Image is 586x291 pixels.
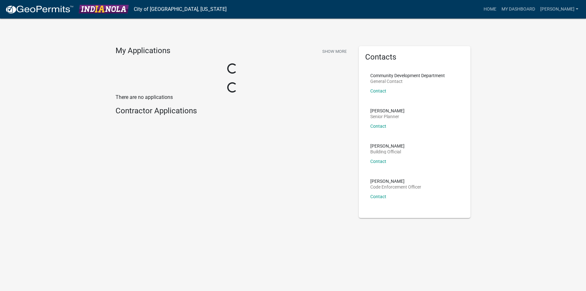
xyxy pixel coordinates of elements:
h5: Contacts [365,53,464,62]
a: Contact [370,159,386,164]
p: [PERSON_NAME] [370,144,405,148]
h4: Contractor Applications [116,106,349,116]
a: Home [481,3,499,15]
p: There are no applications [116,93,349,101]
h4: My Applications [116,46,170,56]
a: Contact [370,124,386,129]
button: Show More [320,46,349,57]
p: Building Official [370,150,405,154]
a: Contact [370,194,386,199]
a: City of [GEOGRAPHIC_DATA], [US_STATE] [134,4,227,15]
p: Code Enforcement Officer [370,185,421,189]
a: [PERSON_NAME] [538,3,581,15]
p: [PERSON_NAME] [370,179,421,183]
img: City of Indianola, Iowa [79,5,129,13]
p: General Contact [370,79,445,84]
p: Community Development Department [370,73,445,78]
a: My Dashboard [499,3,538,15]
wm-workflow-list-section: Contractor Applications [116,106,349,118]
p: [PERSON_NAME] [370,109,405,113]
a: Contact [370,88,386,93]
p: Senior Planner [370,114,405,119]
